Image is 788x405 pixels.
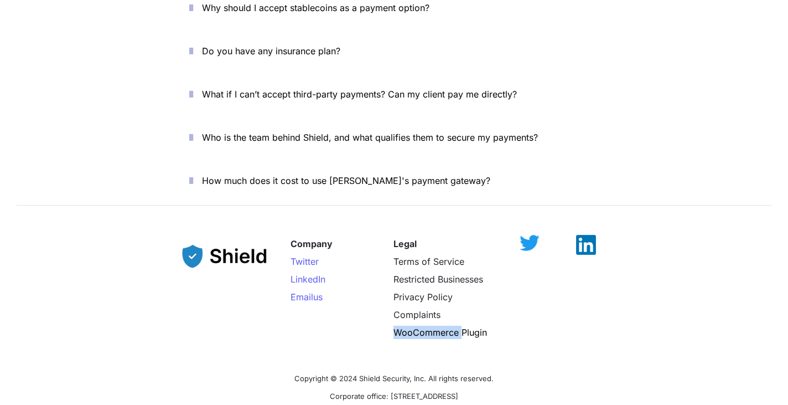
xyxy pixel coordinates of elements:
span: Do you have any insurance plan? [202,45,340,57]
span: What if I can’t accept third-party payments? Can my client pay me directly? [202,89,517,100]
button: What if I can’t accept third-party payments? Can my client pay me directly? [173,77,615,111]
span: Why should I accept stablecoins as a payment option? [202,2,429,13]
a: Complaints [393,309,440,320]
strong: Legal [393,238,417,249]
a: Emailus [291,291,323,303]
a: Privacy Policy [393,291,453,303]
span: Email [291,291,313,303]
button: How much does it cost to use [PERSON_NAME]'s payment gateway? [173,163,615,198]
a: Terms of Service [393,256,464,267]
span: us [313,291,323,303]
button: Who is the team behind Shield, and what qualifies them to secure my payments? [173,120,615,155]
span: Copyright © 2024 Shield Security, Inc. All rights reserved. [294,374,494,383]
span: Who is the team behind Shield, and what qualifies them to secure my payments? [202,132,538,143]
a: WooCommerce Plugin [393,327,487,338]
strong: Company [291,238,333,249]
a: Restricted Businesses [393,274,483,285]
span: Corporate office: [STREET_ADDRESS] [330,392,458,401]
a: LinkedIn [291,274,325,285]
span: How much does it cost to use [PERSON_NAME]'s payment gateway? [202,175,490,186]
a: Twitter [291,256,319,267]
button: Do you have any insurance plan? [173,34,615,68]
